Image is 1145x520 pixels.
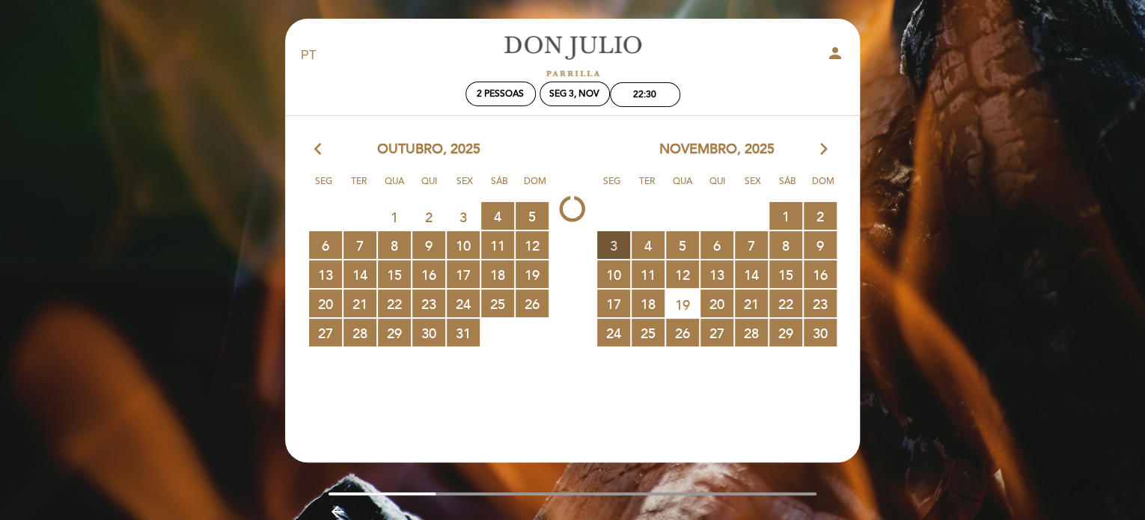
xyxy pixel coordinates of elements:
[314,140,328,159] i: arrow_back_ios
[516,231,549,259] span: 12
[804,319,837,346] span: 30
[735,290,768,317] span: 21
[481,202,514,230] span: 4
[769,202,802,230] span: 1
[309,174,339,201] span: Seg
[377,140,480,159] span: outubro, 2025
[549,88,599,100] div: Seg 3, nov
[343,319,376,346] span: 28
[412,203,445,230] span: 2
[769,319,802,346] span: 29
[597,290,630,317] span: 17
[700,290,733,317] span: 20
[804,290,837,317] span: 23
[735,260,768,288] span: 14
[516,202,549,230] span: 5
[703,174,733,201] span: Qui
[700,260,733,288] span: 13
[343,290,376,317] span: 21
[597,174,627,201] span: Seg
[447,319,480,346] span: 31
[379,174,409,201] span: Qua
[666,231,699,259] span: 5
[481,260,514,288] span: 18
[378,290,411,317] span: 22
[735,319,768,346] span: 28
[632,174,662,201] span: Ter
[481,231,514,259] span: 11
[633,89,656,100] div: 22:30
[804,260,837,288] span: 16
[412,319,445,346] span: 30
[415,174,445,201] span: Qui
[481,290,514,317] span: 25
[343,231,376,259] span: 7
[700,231,733,259] span: 6
[826,44,844,67] button: person
[412,290,445,317] span: 23
[769,231,802,259] span: 8
[773,174,803,201] span: Sáb
[485,174,515,201] span: Sáb
[309,231,342,259] span: 6
[520,174,550,201] span: Dom
[378,260,411,288] span: 15
[378,231,411,259] span: 8
[632,319,665,346] span: 25
[666,319,699,346] span: 26
[447,203,480,230] span: 3
[666,290,699,318] span: 19
[516,290,549,317] span: 26
[447,231,480,259] span: 10
[632,231,665,259] span: 4
[447,260,480,288] span: 17
[309,290,342,317] span: 20
[516,260,549,288] span: 19
[412,231,445,259] span: 9
[477,88,524,100] span: 2 pessoas
[804,202,837,230] span: 2
[597,260,630,288] span: 10
[344,174,374,201] span: Ter
[735,231,768,259] span: 7
[378,319,411,346] span: 29
[632,260,665,288] span: 11
[808,174,838,201] span: Dom
[817,140,831,159] i: arrow_forward_ios
[309,260,342,288] span: 13
[700,319,733,346] span: 27
[659,140,775,159] span: novembro, 2025
[309,319,342,346] span: 27
[826,44,844,62] i: person
[632,290,665,317] span: 18
[597,319,630,346] span: 24
[666,260,699,288] span: 12
[738,174,768,201] span: Sex
[769,290,802,317] span: 22
[597,231,630,259] span: 3
[479,35,666,76] a: [PERSON_NAME]
[378,203,411,230] span: 1
[668,174,697,201] span: Qua
[769,260,802,288] span: 15
[412,260,445,288] span: 16
[343,260,376,288] span: 14
[804,231,837,259] span: 9
[450,174,480,201] span: Sex
[447,290,480,317] span: 24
